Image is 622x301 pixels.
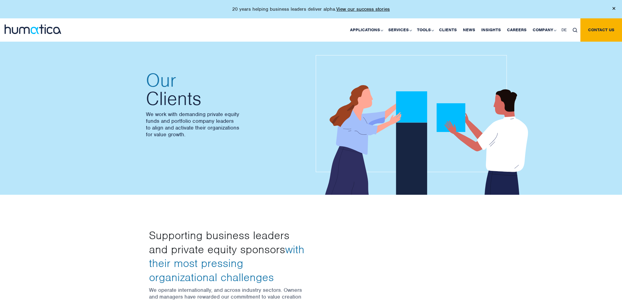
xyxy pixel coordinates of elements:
span: DE [561,27,567,32]
a: Clients [436,18,460,42]
span: Our [146,71,305,89]
a: View our success stories [336,6,390,12]
a: Services [385,18,414,42]
a: Careers [504,18,530,42]
img: about_banner1 [316,55,536,196]
a: DE [558,18,570,42]
a: Company [530,18,558,42]
p: We work with demanding private equity funds and portfolio company leaders to align and activate t... [146,111,305,138]
p: 20 years helping business leaders deliver alpha. [232,6,390,12]
a: Insights [478,18,504,42]
span: with their most pressing organizational challenges [149,242,304,284]
img: search_icon [573,28,577,32]
a: Contact us [580,18,622,42]
a: News [460,18,478,42]
h3: Supporting business leaders and private equity sponsors [149,228,307,284]
a: Tools [414,18,436,42]
a: Applications [347,18,385,42]
img: logo [5,24,61,34]
h2: Clients [146,71,305,108]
